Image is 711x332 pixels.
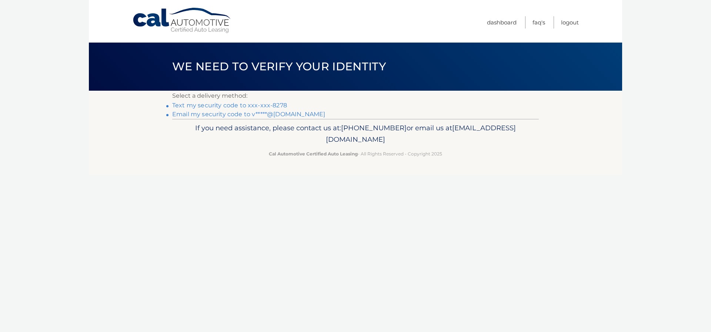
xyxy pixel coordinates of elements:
a: Text my security code to xxx-xxx-8278 [172,102,287,109]
p: Select a delivery method: [172,91,539,101]
a: Logout [561,16,579,28]
a: FAQ's [533,16,545,28]
a: Cal Automotive [132,7,232,34]
span: We need to verify your identity [172,60,386,73]
a: Email my security code to v*****@[DOMAIN_NAME] [172,111,325,118]
span: [PHONE_NUMBER] [341,124,407,132]
strong: Cal Automotive Certified Auto Leasing [269,151,358,157]
p: If you need assistance, please contact us at: or email us at [177,122,534,146]
a: Dashboard [487,16,517,28]
p: - All Rights Reserved - Copyright 2025 [177,150,534,158]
